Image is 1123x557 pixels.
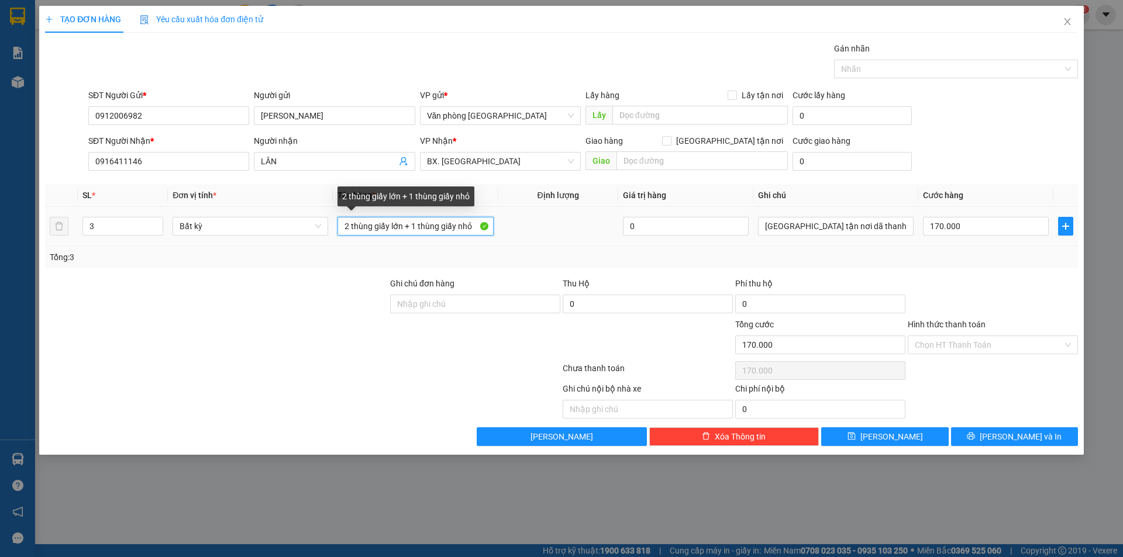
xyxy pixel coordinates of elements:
[737,89,788,102] span: Lấy tận nơi
[821,427,948,446] button: save[PERSON_NAME]
[671,134,788,147] span: [GEOGRAPHIC_DATA] tận nơi
[793,152,912,171] input: Cước giao hàng
[420,136,453,146] span: VP Nhận
[623,191,666,200] span: Giá trị hàng
[50,251,433,264] div: Tổng: 3
[860,430,923,443] span: [PERSON_NAME]
[735,320,774,329] span: Tổng cước
[753,184,918,207] th: Ghi chú
[908,320,986,329] label: Hình thức thanh toán
[793,106,912,125] input: Cước lấy hàng
[427,153,574,170] span: BX. Ninh Sơn
[50,217,68,236] button: delete
[793,91,845,100] label: Cước lấy hàng
[45,15,53,23] span: plus
[585,91,619,100] span: Lấy hàng
[585,136,623,146] span: Giao hàng
[834,44,870,53] label: Gán nhãn
[254,89,415,102] div: Người gửi
[390,295,560,313] input: Ghi chú đơn hàng
[477,427,647,446] button: [PERSON_NAME]
[563,279,590,288] span: Thu Hộ
[1059,222,1073,231] span: plus
[585,151,616,170] span: Giao
[254,134,415,147] div: Người nhận
[390,279,454,288] label: Ghi chú đơn hàng
[15,75,64,130] b: An Anh Limousine
[1063,17,1072,26] span: close
[140,15,263,24] span: Yêu cầu xuất hóa đơn điện tử
[82,191,92,200] span: SL
[337,186,474,206] div: 2 thùng giấy lớn + 1 thùng giấy nhỏ
[531,430,593,443] span: [PERSON_NAME]
[735,277,905,295] div: Phí thu hộ
[585,106,612,124] span: Lấy
[967,432,975,441] span: printer
[45,15,121,24] span: TẠO ĐƠN HÀNG
[623,217,749,236] input: 0
[735,382,905,400] div: Chi phí nội bộ
[1058,217,1073,236] button: plus
[561,362,734,382] div: Chưa thanh toán
[180,217,321,235] span: Bất kỳ
[649,427,819,446] button: deleteXóa Thông tin
[88,134,249,147] div: SĐT Người Nhận
[1051,6,1084,39] button: Close
[427,107,574,124] span: Văn phòng Tân Phú
[715,430,766,443] span: Xóa Thông tin
[980,430,1062,443] span: [PERSON_NAME] và In
[140,15,149,25] img: icon
[616,151,788,170] input: Dọc đường
[538,191,579,200] span: Định lượng
[75,17,112,112] b: Biên nhận gởi hàng hóa
[563,382,733,400] div: Ghi chú nội bộ nhà xe
[612,106,788,124] input: Dọc đường
[702,432,710,441] span: delete
[563,400,733,418] input: Nhập ghi chú
[420,89,581,102] div: VP gửi
[399,157,408,166] span: user-add
[848,432,856,441] span: save
[173,191,216,200] span: Đơn vị tính
[337,217,493,236] input: VD: Bàn, Ghế
[758,217,914,236] input: Ghi Chú
[88,89,249,102] div: SĐT Người Gửi
[923,191,963,200] span: Cước hàng
[951,427,1078,446] button: printer[PERSON_NAME] và In
[793,136,850,146] label: Cước giao hàng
